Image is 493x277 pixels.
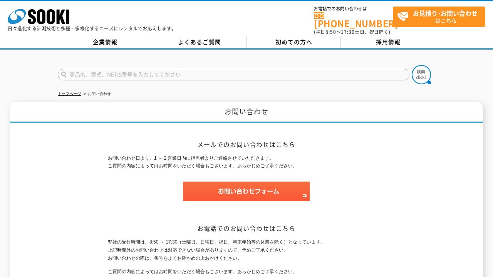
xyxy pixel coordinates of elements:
a: お問い合わせフォーム [183,194,310,200]
h2: メールでのお問い合わせはこちら [108,140,385,149]
input: 商品名、型式、NETIS番号を入力してください [58,69,409,80]
li: お問い合わせ [82,90,111,98]
p: ご質問の内容によってはお時間をいただく場合もございます。あらかじめご了承ください。 [108,268,385,276]
a: 初めての方へ [246,37,341,48]
span: お電話でのお問い合わせは [314,7,393,11]
a: [PHONE_NUMBER] [314,12,393,28]
span: はこちら [397,7,485,26]
span: 17:30 [341,28,355,35]
span: 8:50 [325,28,336,35]
span: 初めての方へ [275,38,312,46]
strong: お見積り･お問い合わせ [413,8,478,18]
a: トップページ [58,92,81,96]
h1: お問い合わせ [10,102,483,123]
p: 弊社の受付時間は、8:50 ～ 17:30（土曜日、日曜日、祝日、年末年始等の休業を除く）となっています。 上記時間外のお問い合わせは対応できない場合がありますので、予めご了承ください。 お問い... [108,238,385,262]
img: お問い合わせフォーム [183,182,310,201]
h2: お電話でのお問い合わせはこちら [108,224,385,232]
a: 企業情報 [58,37,152,48]
a: お見積り･お問い合わせはこちら [393,7,485,27]
img: btn_search.png [412,65,431,84]
a: よくあるご質問 [152,37,246,48]
p: お問い合わせ日より、1 ～ 2 営業日内に担当者よりご連絡させていただきます。 ご質問の内容によってはお時間をいただく場合もございます。あらかじめご了承ください。 [108,154,385,170]
span: (平日 ～ 土日、祝日除く) [314,28,390,35]
a: 採用情報 [341,37,435,48]
p: 日々進化する計測技術と多種・多様化するニーズにレンタルでお応えします。 [8,26,176,31]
